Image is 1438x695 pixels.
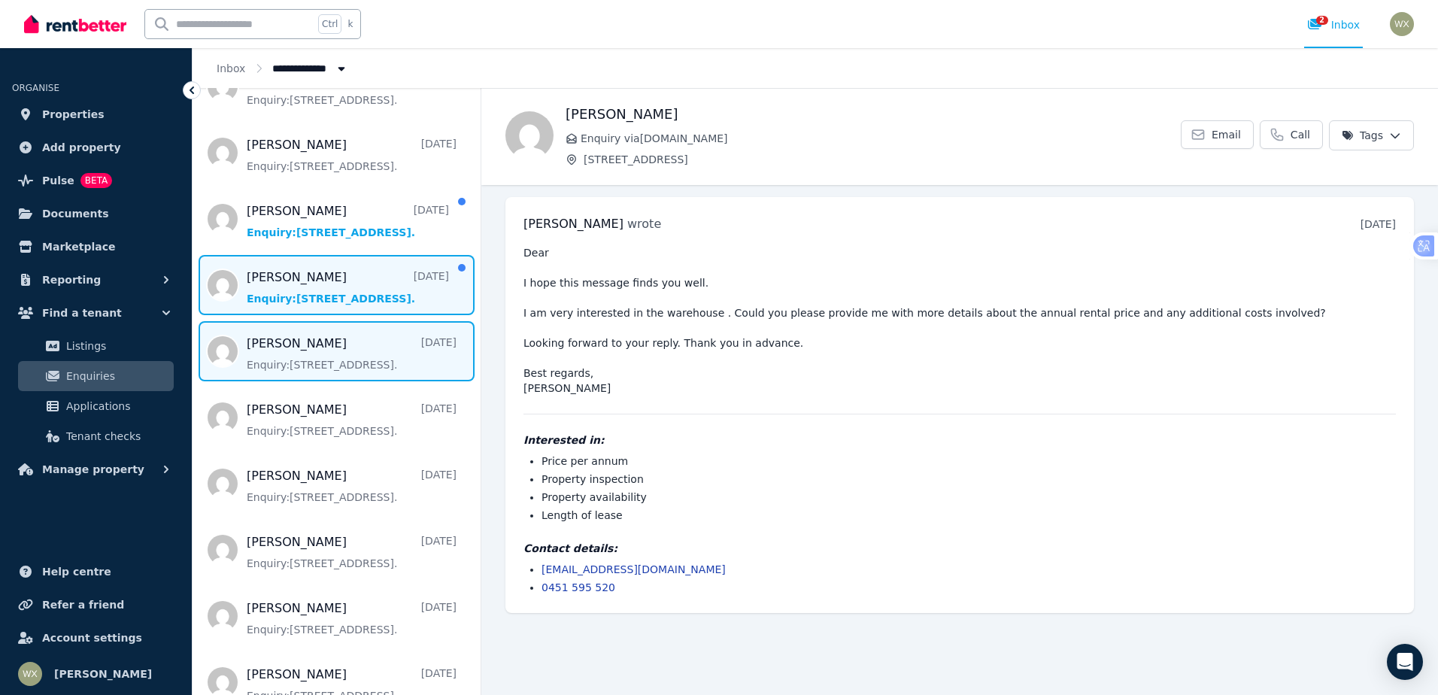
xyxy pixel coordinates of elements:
[12,232,180,262] a: Marketplace
[627,217,661,231] span: wrote
[12,132,180,162] a: Add property
[1329,120,1414,150] button: Tags
[12,165,180,196] a: PulseBETA
[1212,127,1241,142] span: Email
[542,581,615,593] a: 0451 595 520
[66,367,168,385] span: Enquiries
[584,152,1181,167] span: [STREET_ADDRESS]
[523,432,1396,448] h4: Interested in:
[12,557,180,587] a: Help centre
[12,298,180,328] button: Find a tenant
[80,173,112,188] span: BETA
[1307,17,1360,32] div: Inbox
[18,421,174,451] a: Tenant checks
[12,199,180,229] a: Documents
[505,111,554,159] img: Mina
[523,217,623,231] span: [PERSON_NAME]
[1181,120,1254,149] a: Email
[542,490,1396,505] li: Property availability
[42,138,121,156] span: Add property
[42,460,144,478] span: Manage property
[1260,120,1323,149] a: Call
[247,269,449,306] a: [PERSON_NAME][DATE]Enquiry:[STREET_ADDRESS].
[523,541,1396,556] h4: Contact details:
[24,13,126,35] img: RentBetter
[523,245,1396,396] pre: Dear I hope this message finds you well. I am very interested in the warehouse . Could you please...
[18,331,174,361] a: Listings
[247,335,457,372] a: [PERSON_NAME][DATE]Enquiry:[STREET_ADDRESS].
[542,472,1396,487] li: Property inspection
[542,454,1396,469] li: Price per annum
[12,265,180,295] button: Reporting
[66,427,168,445] span: Tenant checks
[1316,16,1328,25] span: 2
[581,131,1181,146] span: Enquiry via [DOMAIN_NAME]
[318,14,341,34] span: Ctrl
[42,563,111,581] span: Help centre
[12,590,180,620] a: Refer a friend
[42,171,74,190] span: Pulse
[42,596,124,614] span: Refer a friend
[12,623,180,653] a: Account settings
[247,533,457,571] a: [PERSON_NAME][DATE]Enquiry:[STREET_ADDRESS].
[217,62,245,74] a: Inbox
[193,48,373,88] nav: Breadcrumb
[1291,127,1310,142] span: Call
[247,599,457,637] a: [PERSON_NAME][DATE]Enquiry:[STREET_ADDRESS].
[18,391,174,421] a: Applications
[42,304,122,322] span: Find a tenant
[1390,12,1414,36] img: WEI XIAO
[18,662,42,686] img: WEI XIAO
[12,99,180,129] a: Properties
[566,104,1181,125] h1: [PERSON_NAME]
[12,83,59,93] span: ORGANISE
[247,70,457,108] a: Enquiry:[STREET_ADDRESS].
[1361,218,1396,230] time: [DATE]
[54,665,152,683] span: [PERSON_NAME]
[542,508,1396,523] li: Length of lease
[12,454,180,484] button: Manage property
[42,271,101,289] span: Reporting
[42,205,109,223] span: Documents
[42,629,142,647] span: Account settings
[247,467,457,505] a: [PERSON_NAME][DATE]Enquiry:[STREET_ADDRESS].
[18,361,174,391] a: Enquiries
[1342,128,1383,143] span: Tags
[66,337,168,355] span: Listings
[247,136,457,174] a: [PERSON_NAME][DATE]Enquiry:[STREET_ADDRESS].
[1387,644,1423,680] div: Open Intercom Messenger
[66,397,168,415] span: Applications
[347,18,353,30] span: k
[247,202,449,240] a: [PERSON_NAME][DATE]Enquiry:[STREET_ADDRESS].
[42,105,105,123] span: Properties
[542,563,726,575] a: [EMAIL_ADDRESS][DOMAIN_NAME]
[42,238,115,256] span: Marketplace
[247,401,457,439] a: [PERSON_NAME][DATE]Enquiry:[STREET_ADDRESS].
